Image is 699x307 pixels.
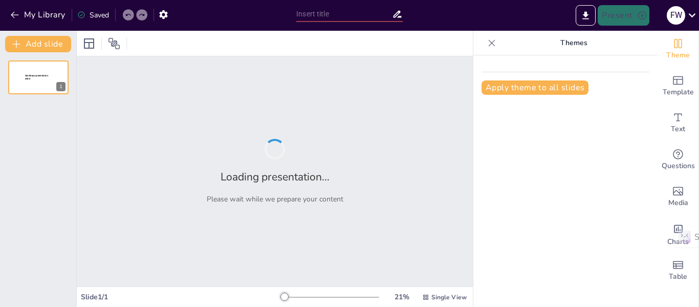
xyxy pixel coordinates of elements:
div: Add ready made slides [658,68,698,105]
span: Text [671,124,685,135]
span: Charts [667,236,689,248]
div: Layout [81,35,97,52]
div: F W [667,6,685,25]
input: Insert title [296,7,392,22]
div: Get real-time input from your audience [658,141,698,178]
button: Add slide [5,36,71,52]
span: Theme [666,50,690,61]
button: My Library [8,7,70,23]
button: F W [667,5,685,26]
div: Add text boxes [658,105,698,141]
div: Add a table [658,252,698,289]
span: Position [108,37,120,50]
div: Add charts and graphs [658,215,698,252]
span: Table [669,271,687,282]
p: Please wait while we prepare your content [207,194,343,204]
div: Change the overall theme [658,31,698,68]
button: Present [598,5,649,26]
span: Sendsteps presentation editor [25,74,48,80]
div: Slide 1 / 1 [81,292,281,302]
span: Questions [662,160,695,172]
div: 1 [56,82,65,91]
span: Template [663,87,694,98]
div: 21 % [389,292,414,302]
div: Saved [77,10,109,20]
p: Themes [500,31,647,55]
span: Media [668,197,688,209]
div: 1 [8,60,69,94]
span: Single View [431,293,467,301]
button: Apply theme to all slides [482,80,588,95]
button: Export to PowerPoint [576,5,596,26]
h2: Loading presentation... [221,170,330,184]
div: Add images, graphics, shapes or video [658,178,698,215]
